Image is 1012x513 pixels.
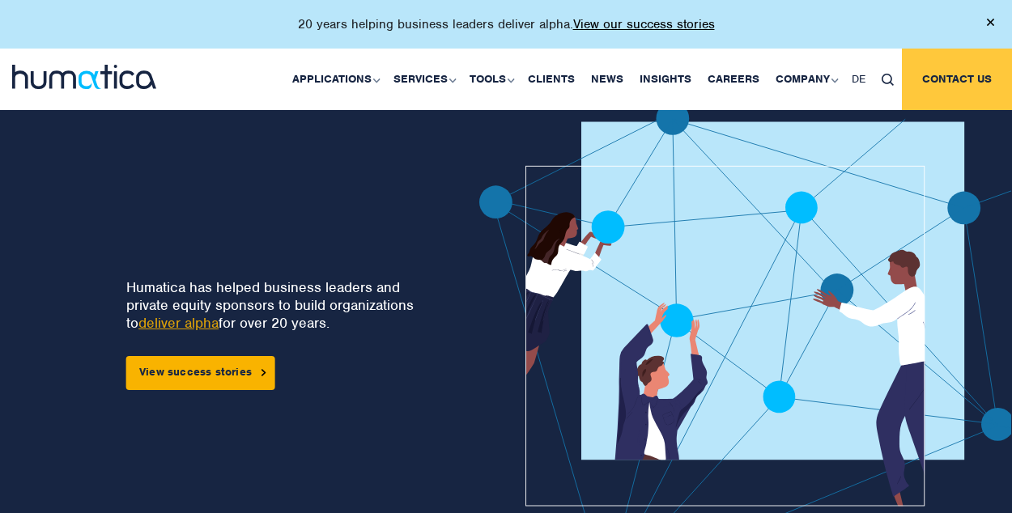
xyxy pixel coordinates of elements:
img: search_icon [882,74,894,86]
p: 20 years helping business leaders deliver alpha. [298,16,715,32]
a: Insights [631,49,699,110]
a: View success stories [126,356,275,390]
a: DE [844,49,874,110]
img: arrowicon [262,369,266,376]
p: Humatica has helped business leaders and private equity sponsors to build organizations to for ov... [126,278,421,332]
a: deliver alpha [138,314,219,332]
a: Contact us [902,49,1012,110]
a: Services [385,49,461,110]
a: Applications [284,49,385,110]
span: DE [852,72,865,86]
img: logo [12,65,156,89]
a: Tools [461,49,520,110]
a: News [583,49,631,110]
a: Company [768,49,844,110]
a: Careers [699,49,768,110]
a: View our success stories [573,16,715,32]
a: Clients [520,49,583,110]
